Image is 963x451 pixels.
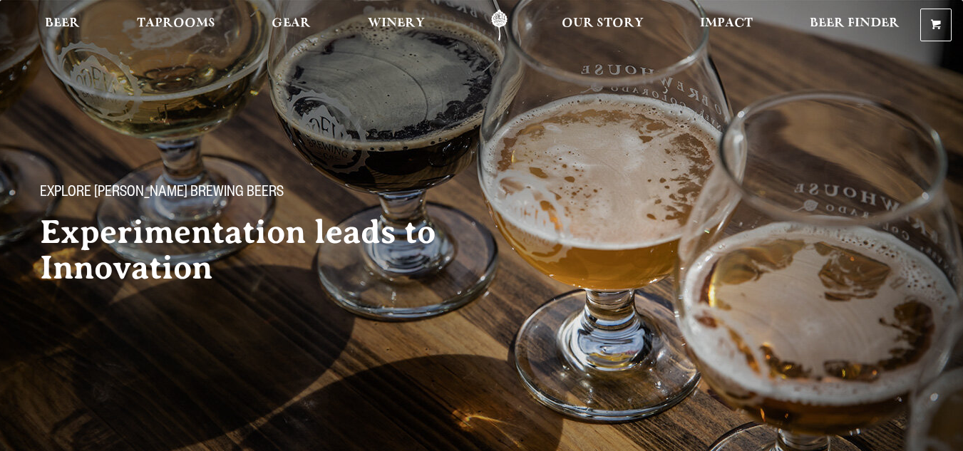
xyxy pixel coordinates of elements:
[368,18,425,29] span: Winery
[552,9,653,41] a: Our Story
[137,18,215,29] span: Taprooms
[810,18,900,29] span: Beer Finder
[473,9,526,41] a: Odell Home
[800,9,909,41] a: Beer Finder
[36,9,89,41] a: Beer
[128,9,225,41] a: Taprooms
[262,9,320,41] a: Gear
[562,18,644,29] span: Our Story
[691,9,762,41] a: Impact
[700,18,753,29] span: Impact
[272,18,311,29] span: Gear
[40,214,485,286] h2: Experimentation leads to Innovation
[40,185,284,203] span: Explore [PERSON_NAME] Brewing Beers
[45,18,80,29] span: Beer
[359,9,434,41] a: Winery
